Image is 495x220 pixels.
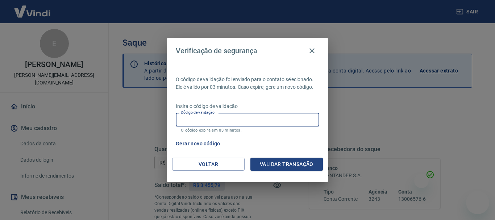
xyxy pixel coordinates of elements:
[176,103,319,110] p: Insira o código de validação
[173,137,223,150] button: Gerar novo código
[176,76,319,91] p: O código de validação foi enviado para o contato selecionado. Ele é válido por 03 minutos. Caso e...
[466,191,489,214] iframe: Botão para abrir a janela de mensagens
[176,46,257,55] h4: Verificação de segurança
[181,128,314,133] p: O código expira em 03 minutos.
[250,158,323,171] button: Validar transação
[181,110,215,115] label: Código de validação
[414,174,429,188] iframe: Fechar mensagem
[172,158,245,171] button: Voltar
